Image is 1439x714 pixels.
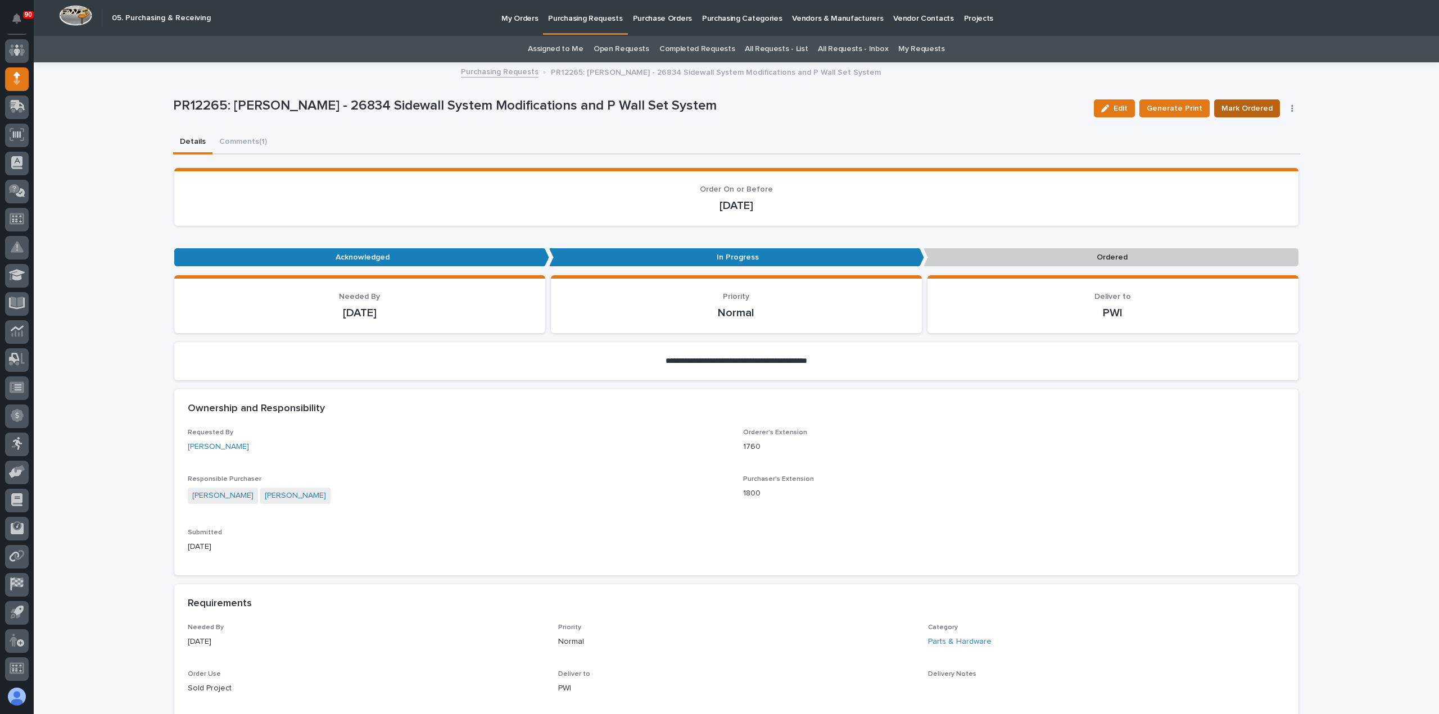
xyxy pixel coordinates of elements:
[941,306,1285,320] p: PWI
[173,131,212,154] button: Details
[1094,99,1135,117] button: Edit
[461,65,539,78] a: Purchasing Requests
[928,636,992,648] a: Parts & Hardware
[188,529,222,536] span: Submitted
[723,293,749,301] span: Priority
[743,429,807,436] span: Orderer's Extension
[1147,102,1202,115] span: Generate Print
[1139,99,1210,117] button: Generate Print
[745,36,808,62] a: All Requests - List
[188,306,532,320] p: [DATE]
[1221,102,1273,115] span: Mark Ordered
[188,671,221,677] span: Order Use
[59,5,92,26] img: Workspace Logo
[558,624,581,631] span: Priority
[558,683,915,694] p: PWI
[700,185,773,193] span: Order On or Before
[212,131,274,154] button: Comments (1)
[192,490,254,502] a: [PERSON_NAME]
[265,490,326,502] a: [PERSON_NAME]
[188,541,730,553] p: [DATE]
[528,36,583,62] a: Assigned to Me
[188,403,325,415] h2: Ownership and Responsibility
[1214,99,1280,117] button: Mark Ordered
[174,248,549,267] p: Acknowledged
[188,441,249,453] a: [PERSON_NAME]
[5,7,29,30] button: Notifications
[188,624,224,631] span: Needed By
[5,685,29,708] button: users-avatar
[188,199,1285,212] p: [DATE]
[188,636,545,648] p: [DATE]
[924,248,1298,267] p: Ordered
[659,36,735,62] a: Completed Requests
[558,671,590,677] span: Deliver to
[743,441,1285,453] p: 1760
[188,598,252,610] h2: Requirements
[188,476,261,483] span: Responsible Purchaser
[743,476,814,483] span: Purchaser's Extension
[743,488,1285,499] p: 1800
[898,36,945,62] a: My Requests
[564,306,908,320] p: Normal
[558,636,915,648] p: Normal
[594,36,649,62] a: Open Requests
[928,671,976,677] span: Delivery Notes
[173,98,1085,114] p: PR12265: [PERSON_NAME] - 26834 Sidewall System Modifications and P Wall Set System
[188,683,545,694] p: Sold Project
[339,293,380,301] span: Needed By
[928,624,958,631] span: Category
[112,13,211,23] h2: 05. Purchasing & Receiving
[549,248,924,267] p: In Progress
[1094,293,1131,301] span: Deliver to
[14,13,29,31] div: Notifications90
[1114,103,1128,113] span: Edit
[551,65,881,78] p: PR12265: [PERSON_NAME] - 26834 Sidewall System Modifications and P Wall Set System
[818,36,888,62] a: All Requests - Inbox
[25,11,32,19] p: 90
[188,429,233,436] span: Requested By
